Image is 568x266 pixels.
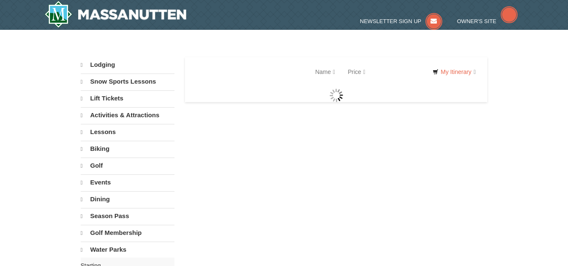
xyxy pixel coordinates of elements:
a: Events [81,174,174,190]
a: Massanutten Resort [45,1,187,28]
a: Golf Membership [81,225,174,241]
a: Lodging [81,57,174,73]
a: Newsletter Sign Up [360,18,442,24]
a: Activities & Attractions [81,107,174,123]
a: Season Pass [81,208,174,224]
a: Price [341,63,372,80]
a: My Itinerary [427,66,481,78]
a: Lift Tickets [81,90,174,106]
a: Dining [81,191,174,207]
a: Golf [81,158,174,174]
a: Biking [81,141,174,157]
span: Owner's Site [457,18,497,24]
img: wait gif [330,89,343,102]
span: Newsletter Sign Up [360,18,421,24]
a: Lessons [81,124,174,140]
a: Name [309,63,341,80]
img: Massanutten Resort Logo [45,1,187,28]
a: Snow Sports Lessons [81,74,174,90]
a: Owner's Site [457,18,518,24]
a: Water Parks [81,242,174,258]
